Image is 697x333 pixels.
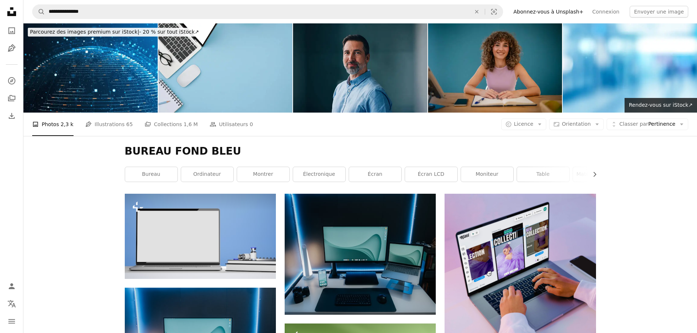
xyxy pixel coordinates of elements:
a: ordinateur [181,167,233,182]
a: Maquette d’écran blanc d’ordinateur portable, flacons de vaccin, livres médicaux sur le bureau du... [125,233,276,239]
img: Maquette d’ordinateur portable, souris sans fil et ordinateur portable sur fond bleu. [158,23,293,113]
a: un bureau avec un ordinateur portable et un moniteur [285,251,436,257]
a: Rendez-vous sur iStock↗ [625,98,697,113]
span: 0 [250,120,253,128]
button: Classer parPertinence [607,118,688,130]
span: Rendez-vous sur iStock ↗ [629,102,693,108]
h1: BUREAU FOND BLEU [125,145,596,158]
img: Intérieur brouillé abstrait de fond de clinique de couloir dans la couleur bleue, image floue [563,23,697,113]
a: électronique [293,167,345,182]
a: Collections [4,91,19,106]
button: faire défiler la liste vers la droite [588,167,596,182]
button: Effacer [469,5,485,19]
span: Licence [514,121,533,127]
a: Matériel informatique [573,167,625,182]
a: Connexion / S’inscrire [4,279,19,294]
button: Menu [4,314,19,329]
button: Licence [501,118,546,130]
span: Orientation [562,121,591,127]
a: Explorer [4,73,19,88]
a: Illustrations [4,41,19,56]
span: - 20 % sur tout iStock ↗ [30,29,199,35]
a: Historique de téléchargement [4,109,19,123]
img: un bureau avec un ordinateur portable et un moniteur [285,194,436,315]
a: Abonnez-vous à Unsplash+ [509,6,588,18]
button: Langue [4,296,19,311]
button: Rechercher sur Unsplash [33,5,45,19]
a: Parcourez des images premium sur iStock|- 20 % sur tout iStock↗ [23,23,206,41]
a: écran [349,167,401,182]
button: Orientation [549,118,604,130]
form: Rechercher des visuels sur tout le site [32,4,503,19]
span: 65 [126,120,133,128]
a: montrer [237,167,289,182]
img: Technology Network et Digital Earth 4K [23,23,158,113]
img: Maquette d’écran blanc d’ordinateur portable, flacons de vaccin, livres médicaux sur le bureau du... [125,194,276,279]
button: Recherche de visuels [485,5,503,19]
img: Femme confiante assise à un bureau avec un cahier ouvert et sourire [428,23,562,113]
a: Collections 1,6 M [145,113,198,136]
span: Parcourez des images premium sur iStock | [30,29,139,35]
a: bureau [125,167,177,182]
a: écran LCD [405,167,457,182]
span: Pertinence [619,121,675,128]
a: Connexion [588,6,624,18]
span: 1,6 M [184,120,198,128]
a: Utilisateurs 0 [210,113,253,136]
a: table [517,167,569,182]
a: Illustrations 65 [85,113,133,136]
a: Photos [4,23,19,38]
span: Classer par [619,121,648,127]
a: moniteur [461,167,513,182]
button: Envoyer une image [630,6,688,18]
img: Homme mûr confiant souriant en tenue professionnelle avec un fond calme [293,23,427,113]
